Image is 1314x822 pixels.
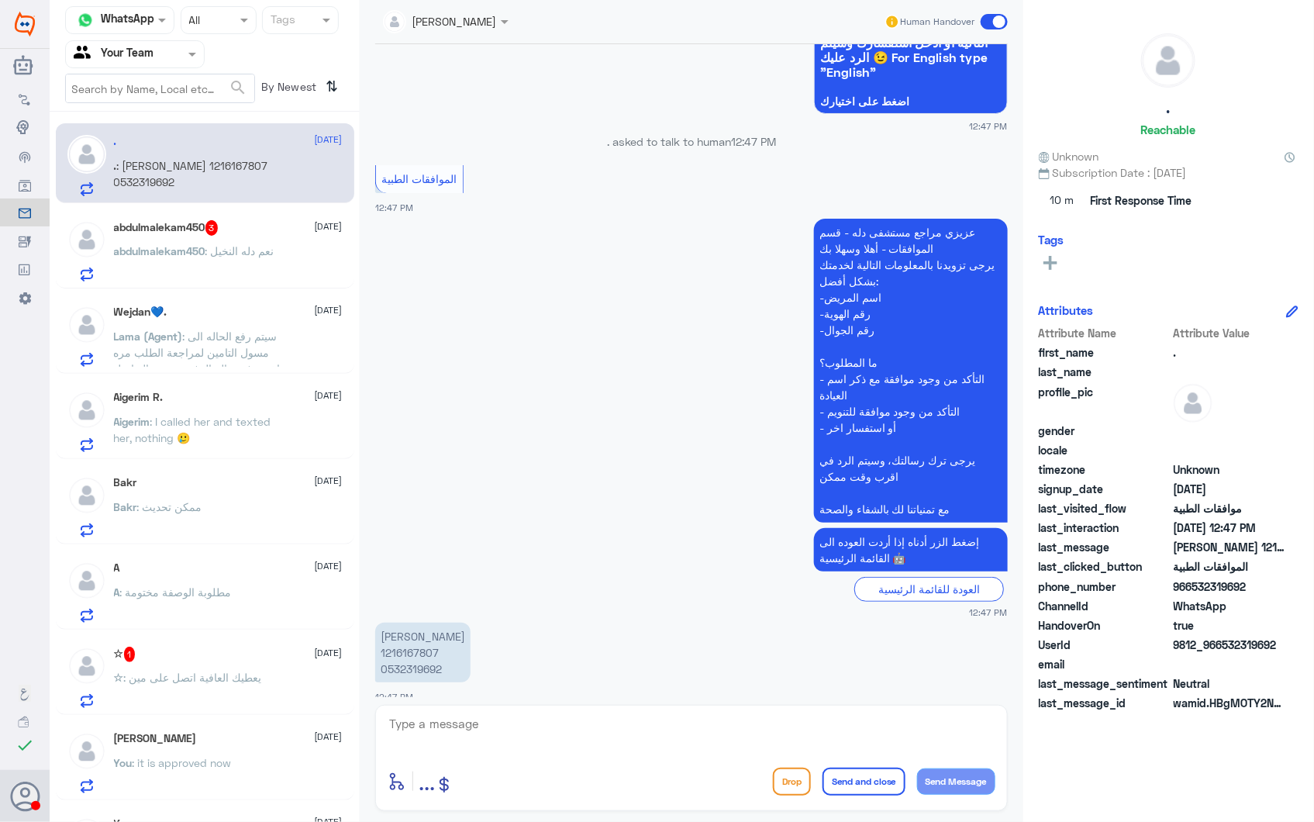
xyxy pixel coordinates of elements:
[315,303,343,317] span: [DATE]
[1039,617,1171,634] span: HandoverOn
[731,135,776,148] span: 12:47 PM
[67,391,106,430] img: defaultAdmin.png
[114,330,183,343] span: Lama (Agent)
[124,647,136,662] span: 1
[315,730,343,744] span: [DATE]
[133,756,232,769] span: : it is approved now
[114,220,219,236] h5: abdulmalekam450
[315,389,343,402] span: [DATE]
[1174,344,1286,361] span: .
[1174,695,1286,711] span: wamid.HBgMOTY2NTMyMzE5NjkyFQIAEhgUM0FFOUREODZBNUI4Qjk1NzAxMDQA
[1174,500,1286,516] span: موافقات الطبية
[67,220,106,259] img: defaultAdmin.png
[1174,558,1286,575] span: الموافقات الطبية
[1039,364,1171,380] span: last_name
[375,623,471,682] p: 28/9/2025, 12:47 PM
[114,647,136,662] h5: ☆
[1174,325,1286,341] span: Attribute Value
[229,78,247,97] span: search
[917,768,995,795] button: Send Message
[114,476,137,489] h5: Bakr
[419,767,435,795] span: ...
[124,671,262,684] span: : يعطيك العافية اتصل على مين
[1039,423,1171,439] span: gender
[1039,500,1171,516] span: last_visited_flow
[315,219,343,233] span: [DATE]
[1039,598,1171,614] span: ChannelId
[1039,675,1171,692] span: last_message_sentiment
[382,172,457,185] span: الموافقات الطبية
[814,219,1008,523] p: 28/9/2025, 12:47 PM
[67,561,106,600] img: defaultAdmin.png
[1174,481,1286,497] span: 2024-12-29T18:37:35.204Z
[66,74,254,102] input: Search by Name, Local etc…
[1174,442,1286,458] span: null
[1141,123,1196,136] h6: Reachable
[1174,384,1212,423] img: defaultAdmin.png
[1039,695,1171,711] span: last_message_id
[315,133,343,147] span: [DATE]
[255,74,320,105] span: By Newest
[1039,187,1085,215] span: 10 m
[375,692,413,702] span: 12:47 PM
[823,768,905,796] button: Send and close
[268,11,295,31] div: Tags
[1174,461,1286,478] span: Unknown
[1039,481,1171,497] span: signup_date
[1039,442,1171,458] span: locale
[114,415,271,444] span: : I called her and texted her, nothing 🥲
[854,577,1004,601] div: العودة للقائمة الرئيسية
[1174,617,1286,634] span: true
[315,559,343,573] span: [DATE]
[1039,656,1171,672] span: email
[1174,423,1286,439] span: null
[315,646,343,660] span: [DATE]
[1039,461,1171,478] span: timezone
[1174,637,1286,653] span: 9812_966532319692
[205,220,219,236] span: 3
[114,244,205,257] span: abdulmalekam450
[10,782,40,811] button: Avatar
[1039,148,1099,164] span: Unknown
[67,135,106,174] img: defaultAdmin.png
[375,133,1008,150] p: . asked to talk to human
[120,585,232,599] span: : مطلوبة الوصفة مختومة
[1039,233,1064,247] h6: Tags
[67,647,106,686] img: defaultAdmin.png
[1174,675,1286,692] span: 0
[326,74,339,99] i: ⇅
[1142,34,1195,87] img: defaultAdmin.png
[1039,344,1171,361] span: first_name
[1039,303,1094,317] h6: Attributes
[1174,656,1286,672] span: null
[1167,99,1171,117] h5: .
[74,9,97,32] img: whatsapp.png
[1174,598,1286,614] span: 2
[1039,579,1171,595] span: phone_number
[315,474,343,488] span: [DATE]
[114,391,164,404] h5: Aigerim R.
[114,671,124,684] span: ☆
[137,500,202,513] span: : ممكن تحديث
[900,15,974,29] span: Human Handover
[74,43,97,66] img: yourTeam.svg
[114,561,120,575] h5: A
[229,75,247,101] button: search
[814,528,1008,572] p: 28/9/2025, 12:47 PM
[114,330,281,392] span: : سيتم رفع الحاله الى مسول التامين لمراجعة الطلب مره اخرى في حالة الرفض يرجى التواصل مع شركة التا...
[114,159,268,188] span: : [PERSON_NAME] 1216167807 0532319692
[114,135,117,148] h5: .
[1174,520,1286,536] span: 2025-09-28T09:47:28.662Z
[1174,539,1286,555] span: سلطان فهد الدوسري 1216167807 0532319692
[67,732,106,771] img: defaultAdmin.png
[1039,539,1171,555] span: last_message
[205,244,274,257] span: : نعم دله النخيل
[1091,192,1192,209] span: First Response Time
[114,732,197,745] h5: Salman
[114,159,117,172] span: .
[970,606,1008,619] span: 12:47 PM
[16,736,34,755] i: check
[419,764,435,799] button: ...
[114,756,133,769] span: You
[1039,520,1171,536] span: last_interaction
